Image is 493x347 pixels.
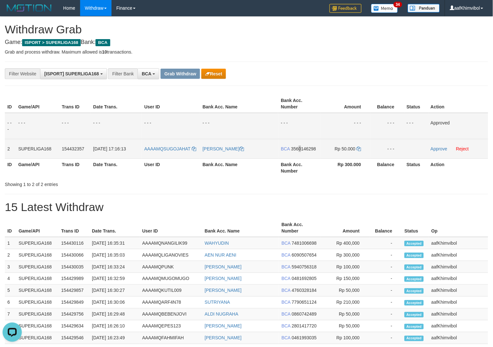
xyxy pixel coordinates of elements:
td: Rp 400,000 [320,237,369,249]
td: 4 [5,273,16,285]
th: Date Trans. [91,158,142,177]
span: BCA [281,324,290,329]
td: AAAAMQFAHMIFAH [140,332,202,344]
span: Copy 4760328184 to clipboard [292,288,317,293]
th: Amount [321,95,371,113]
td: Rp 100,000 [320,332,369,344]
th: Action [428,158,488,177]
span: BCA [281,288,290,293]
td: SUPERLIGA168 [16,297,59,309]
a: Copy 50000 to clipboard [357,146,361,151]
td: - - - [404,113,428,139]
a: [PERSON_NAME] [203,146,244,151]
td: Rp 300,000 [320,249,369,261]
button: [ISPORT] SUPERLIGA168 [40,68,107,79]
span: Accepted [405,336,424,341]
span: AAAAMQSUGOJAHAT [144,146,190,151]
a: [PERSON_NAME] [205,276,242,281]
a: Reject [456,146,469,151]
span: Copy 0461993035 to clipboard [292,335,317,341]
td: - [369,332,402,344]
span: Copy 7481006698 to clipboard [292,241,317,246]
span: Copy 5940756318 to clipboard [292,264,317,269]
td: [DATE] 16:29:48 [89,309,140,320]
div: Showing 1 to 2 of 2 entries [5,179,201,188]
span: [ISPORT] SUPERLIGA168 [44,71,99,76]
td: [DATE] 16:33:24 [89,261,140,273]
th: Game/API [16,158,59,177]
td: aafKhimvibol [429,273,488,285]
span: BCA [142,71,151,76]
th: Bank Acc. Name [200,158,278,177]
span: 154432357 [62,146,84,151]
th: Balance [371,95,404,113]
th: ID [5,95,16,113]
p: Grab and process withdraw. Maximum allowed is transactions. [5,49,488,55]
td: 2 [5,249,16,261]
span: Copy 0481692805 to clipboard [292,276,317,281]
a: [PERSON_NAME] [205,288,242,293]
span: BCA [281,335,290,341]
button: Reset [201,69,226,79]
td: [DATE] 16:30:27 [89,285,140,297]
td: 154429849 [59,297,89,309]
span: Accepted [405,312,424,317]
td: 6 [5,297,16,309]
th: Rp 300.000 [321,158,371,177]
td: 7 [5,309,16,320]
th: Status [404,158,428,177]
a: AEN NUR AENI [205,252,237,258]
td: - [369,320,402,332]
span: Accepted [405,300,424,306]
h1: Withdraw Grab [5,23,488,36]
td: [DATE] 16:23:49 [89,332,140,344]
span: Copy 6090507654 to clipboard [292,252,317,258]
td: AAAAMQKUTIL009 [140,285,202,297]
td: SUPERLIGA168 [16,237,59,249]
td: - - - [16,113,59,139]
td: 154429857 [59,285,89,297]
strong: 10 [102,49,107,55]
td: - - - [5,113,16,139]
span: Copy 2801417720 to clipboard [292,324,317,329]
td: - - - [91,113,142,139]
td: SUPERLIGA168 [16,139,59,158]
td: [DATE] 16:35:31 [89,237,140,249]
span: [DATE] 17:16:13 [93,146,126,151]
td: 154429546 [59,332,89,344]
td: aafKhimvibol [429,297,488,309]
th: ID [5,158,16,177]
span: Accepted [405,324,424,329]
span: Copy 3560146298 to clipboard [291,146,316,151]
span: BCA [281,264,290,269]
span: Copy 0860742489 to clipboard [292,312,317,317]
td: AAAAMQLIGANOVIES [140,249,202,261]
td: - - - [200,113,278,139]
td: 1 [5,237,16,249]
td: Rp 50,000 [320,285,369,297]
a: [PERSON_NAME] [205,264,242,269]
td: - [369,237,402,249]
td: - - - [321,113,371,139]
th: Status [404,95,428,113]
td: 154429634 [59,320,89,332]
th: Trans ID [59,219,89,237]
span: Accepted [405,276,424,282]
a: [PERSON_NAME] [205,335,242,341]
td: - [369,297,402,309]
td: aafKhimvibol [429,309,488,320]
span: ISPORT > SUPERLIGA168 [22,39,81,46]
td: SUPERLIGA168 [16,273,59,285]
td: AAAAMQEPES123 [140,320,202,332]
span: Copy 7790651124 to clipboard [292,300,317,305]
td: AAAAMQARF4N78 [140,297,202,309]
td: AAAAMQMUGOMUGO [140,273,202,285]
span: Rp 50.000 [335,146,355,151]
img: MOTION_logo.png [5,3,54,13]
td: aafKhimvibol [429,285,488,297]
div: Filter Website [5,68,40,79]
th: User ID [142,95,200,113]
td: 154430116 [59,237,89,249]
button: Grab Withdraw [161,69,200,79]
td: SUPERLIGA168 [16,309,59,320]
